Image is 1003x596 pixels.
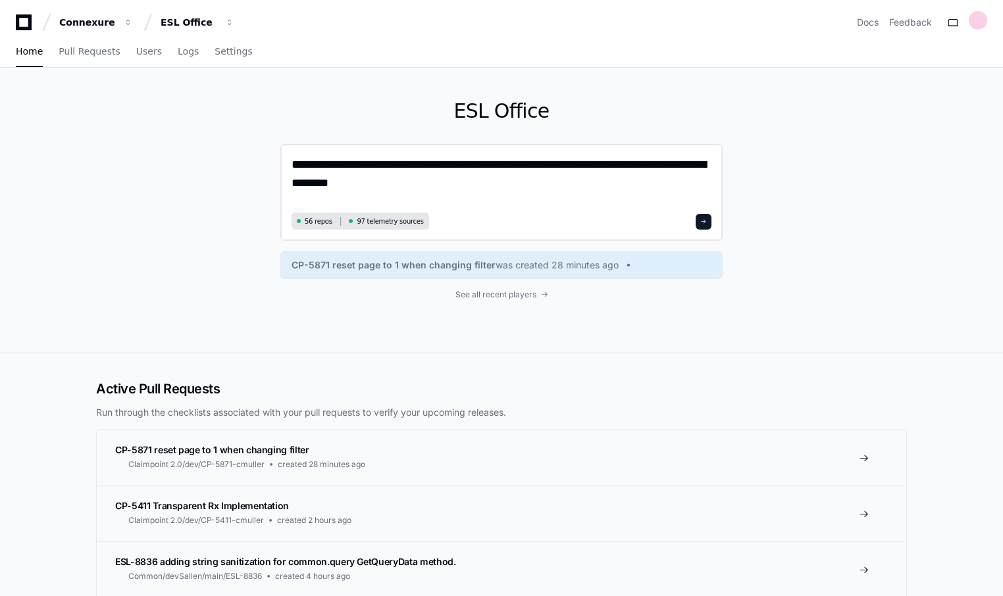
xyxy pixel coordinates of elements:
a: See all recent players [280,289,723,300]
span: Claimpoint 2.0/dev/CP-5871-cmuller [128,459,265,470]
span: CP-5871 reset page to 1 when changing filter [292,259,496,272]
span: Home [16,47,43,55]
a: Logs [178,37,199,67]
span: Users [136,47,162,55]
p: Run through the checklists associated with your pull requests to verify your upcoming releases. [96,406,907,419]
a: Pull Requests [59,37,120,67]
span: 56 repos [305,216,332,226]
a: Home [16,37,43,67]
span: Claimpoint 2.0/dev/CP-5411-cmuller [128,515,264,526]
span: Logs [178,47,199,55]
a: Settings [215,37,252,67]
a: Docs [857,16,879,29]
span: was created 28 minutes ago [496,259,619,272]
span: Settings [215,47,252,55]
div: Connexure [59,16,116,29]
a: CP-5871 reset page to 1 when changing filterwas created 28 minutes ago [292,259,711,272]
span: created 2 hours ago [277,515,351,526]
a: CP-5411 Transparent Rx ImplementationClaimpoint 2.0/dev/CP-5411-cmullercreated 2 hours ago [97,485,906,541]
button: Connexure [54,11,138,34]
h1: ESL Office [280,99,723,123]
span: CP-5871 reset page to 1 when changing filter [115,444,309,455]
a: Users [136,37,162,67]
span: Pull Requests [59,47,120,55]
span: ESL-8836 adding string sanitization for common.query GetQueryData method. [115,556,455,567]
button: ESL Office [155,11,240,34]
span: created 28 minutes ago [278,459,365,470]
span: created 4 hours ago [275,571,350,582]
span: CP-5411 Transparent Rx Implementation [115,500,289,511]
span: See all recent players [455,289,536,300]
a: CP-5871 reset page to 1 when changing filterClaimpoint 2.0/dev/CP-5871-cmullercreated 28 minutes ago [97,430,906,485]
span: 97 telemetry sources [357,216,423,226]
button: Feedback [889,16,932,29]
div: ESL Office [161,16,217,29]
h2: Active Pull Requests [96,380,907,398]
span: Common/devSallen/main/ESL-8836 [128,571,262,582]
